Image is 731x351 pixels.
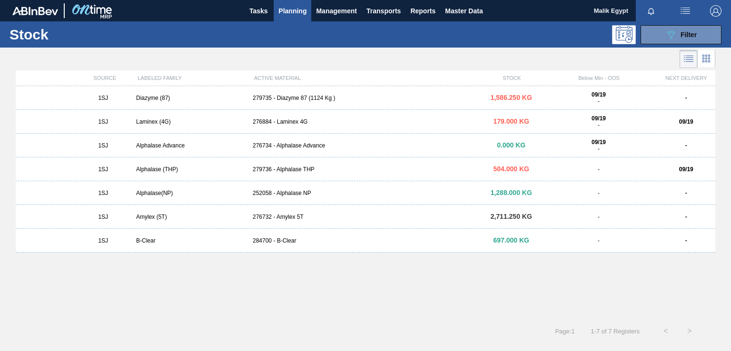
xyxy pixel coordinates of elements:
[636,4,666,18] button: Notifications
[598,166,600,173] span: -
[98,142,108,149] span: 1SJ
[483,75,541,81] div: STOCK
[249,190,482,196] div: 252058 - Alphalase NP
[248,5,269,17] span: Tasks
[494,117,530,125] span: 179.000 KG
[366,5,401,17] span: Transports
[249,118,482,125] div: 276884 - Laminex 4G
[249,95,482,101] div: 279735 - Diazyme 87 (1124 Kg )
[654,319,678,343] button: <
[98,95,108,101] span: 1SJ
[76,75,134,81] div: SOURCE
[592,91,606,98] strong: 09/19
[250,75,483,81] div: ACTIVE MATERIAL
[410,5,435,17] span: Reports
[132,190,249,196] div: Alphalase(NP)
[598,122,600,128] span: -
[497,141,525,149] span: 0.000 KG
[10,29,146,40] h1: Stock
[12,7,58,15] img: TNhmsLtSVTkK8tSr43FrP2fwEKptu5GPRR3wAAAABJRU5ErkJggg==
[598,146,600,152] span: -
[249,214,482,220] div: 276732 - Amylex 5T
[679,166,693,173] strong: 09/19
[592,115,606,122] strong: 09/19
[598,190,600,196] span: -
[249,237,482,244] div: 284700 - B-Clear
[491,213,532,220] span: 2,711.250 KG
[132,118,249,125] div: Laminex (4G)
[132,214,249,220] div: Amylex (5T)
[598,98,600,105] span: -
[98,166,108,173] span: 1SJ
[678,319,701,343] button: >
[132,95,249,101] div: Diazyme (87)
[592,139,606,146] strong: 09/19
[98,214,108,220] span: 1SJ
[685,142,687,149] strong: -
[278,5,306,17] span: Planning
[249,166,482,173] div: 279736 - Alphalase THP
[710,5,721,17] img: Logout
[134,75,250,81] div: LABELED FAMILY
[491,94,532,101] span: 1,586.250 KG
[680,5,691,17] img: userActions
[681,31,697,39] span: Filter
[494,165,530,173] span: 504.000 KG
[589,328,640,335] span: 1 - 7 of 7 Registers
[641,25,721,44] button: Filter
[98,118,108,125] span: 1SJ
[612,25,636,44] div: Programming: no user selected
[132,142,249,149] div: Alphalase Advance
[132,166,249,173] div: Alphalase (THP)
[685,95,687,101] strong: -
[445,5,483,17] span: Master Data
[657,75,715,81] div: NEXT DELIVERY
[680,50,698,68] div: List Vision
[685,190,687,196] strong: -
[679,118,693,125] strong: 09/19
[491,189,532,196] span: 1,288.000 KG
[598,214,600,220] span: -
[98,190,108,196] span: 1SJ
[541,75,657,81] div: Below Min - OOS
[98,237,108,244] span: 1SJ
[249,142,482,149] div: 276734 - Alphalase Advance
[698,50,715,68] div: Card Vision
[555,328,574,335] span: Page : 1
[494,236,530,244] span: 697.000 KG
[316,5,357,17] span: Management
[132,237,249,244] div: B-Clear
[685,237,687,244] strong: -
[598,237,600,244] span: -
[685,214,687,220] strong: -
